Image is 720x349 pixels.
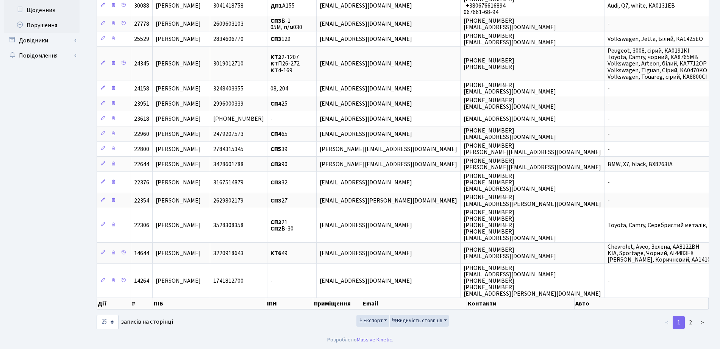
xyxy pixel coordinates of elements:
span: 22306 [134,221,149,229]
b: СП3 [270,35,281,43]
th: Дії [97,298,131,309]
span: 129 [270,35,290,43]
span: [PHONE_NUMBER] [EMAIL_ADDRESS][DOMAIN_NAME] [464,96,556,111]
span: 2996000339 [213,100,244,108]
b: СП3 [270,17,281,25]
span: [PERSON_NAME] [156,100,201,108]
span: Peugeot, 3008, сірий, КА0191КІ Toyota, Camry, чорний, КА8765МВ Volkswagen, Arteon, білий, КА7712О... [608,47,707,81]
span: 2784315345 [213,145,244,153]
span: [PHONE_NUMBER] [PERSON_NAME][EMAIL_ADDRESS][DOMAIN_NAME] [464,157,601,171]
b: КТ [270,60,278,68]
label: записів на сторінці [97,315,173,329]
span: [PERSON_NAME] [156,196,201,205]
span: [EMAIL_ADDRESS][DOMAIN_NAME] [464,115,556,123]
span: 3248403355 [213,84,244,93]
span: 21 В-30 [270,218,294,233]
b: СП4 [270,130,281,138]
span: [EMAIL_ADDRESS][DOMAIN_NAME] [320,277,412,285]
span: - [608,196,610,205]
span: - [608,84,610,93]
b: СП2 [270,218,281,226]
span: - [608,277,610,285]
span: - [270,277,273,285]
a: Щоденник [4,3,80,18]
th: ПІБ [153,298,267,309]
span: [PERSON_NAME] [156,249,201,257]
span: [PHONE_NUMBER] [PERSON_NAME][EMAIL_ADDRESS][DOMAIN_NAME] [464,142,601,156]
b: СП3 [270,178,281,187]
span: 22644 [134,160,149,168]
span: [EMAIL_ADDRESS][DOMAIN_NAME] [320,20,412,28]
span: - [608,20,610,28]
span: 1741812700 [213,277,244,285]
b: КТ6 [270,249,281,257]
span: [PERSON_NAME] [156,20,201,28]
span: [PHONE_NUMBER] [EMAIL_ADDRESS][DOMAIN_NAME] [464,17,556,31]
span: - [608,130,610,138]
span: 2609603103 [213,20,244,28]
span: [PERSON_NAME] [156,130,201,138]
span: Volkswagen, Jetta, Білий, КА1425ЕО [608,35,703,43]
span: 32 [270,178,287,187]
button: Видимість стовпців [390,315,449,327]
th: Email [362,298,467,309]
a: 2 [684,316,697,329]
span: 49 [270,249,287,257]
span: 08, 204 [270,84,288,93]
span: 3019012710 [213,60,244,68]
th: ІПН [266,298,313,309]
div: Розроблено . [327,336,393,344]
span: [EMAIL_ADDRESS][PERSON_NAME][DOMAIN_NAME] [320,196,457,205]
span: [PERSON_NAME] [156,2,201,10]
span: 3528308358 [213,221,244,229]
a: Порушення [4,18,80,33]
a: Повідомлення [4,48,80,63]
span: [EMAIL_ADDRESS][DOMAIN_NAME] [320,249,412,257]
span: [PHONE_NUMBER] [EMAIL_ADDRESS][DOMAIN_NAME] [464,32,556,47]
span: 2629802179 [213,196,244,205]
span: - [608,115,610,123]
span: В-1 05М, п/м030 [270,17,302,31]
span: 3220918643 [213,249,244,257]
span: 22354 [134,196,149,205]
span: [PERSON_NAME][EMAIL_ADDRESS][DOMAIN_NAME] [320,160,457,168]
th: Приміщення [313,298,362,309]
span: 27 [270,196,287,205]
span: [EMAIL_ADDRESS][DOMAIN_NAME] [320,2,412,10]
span: 2-1207 П26-272 4-169 [270,53,300,74]
span: [PHONE_NUMBER] [EMAIL_ADDRESS][DOMAIN_NAME] [464,246,556,260]
span: 22960 [134,130,149,138]
button: Експорт [356,315,389,327]
b: КТ2 [270,53,281,61]
span: - [608,145,610,153]
th: # [131,298,153,309]
span: [PERSON_NAME] [156,145,201,153]
span: 25529 [134,35,149,43]
span: - [608,178,610,187]
span: [PHONE_NUMBER] [213,115,264,123]
a: Massive Kinetic [357,336,392,344]
span: [PHONE_NUMBER] [EMAIL_ADDRESS][DOMAIN_NAME] [464,81,556,96]
select: записів на сторінці [97,315,119,329]
b: СП2 [270,224,281,233]
b: КТ [270,66,278,75]
span: [EMAIL_ADDRESS][DOMAIN_NAME] [320,84,412,93]
span: [EMAIL_ADDRESS][DOMAIN_NAME] [320,178,412,187]
span: 3041418758 [213,2,244,10]
a: > [696,316,709,329]
span: Chevrolet, Aveo, Зелена, АА8122ВН KIA, Sportage, Чорний, АІ4483ЕХ [PERSON_NAME], Коричневий, АА14... [608,243,718,264]
span: 90 [270,160,287,168]
span: [EMAIL_ADDRESS][DOMAIN_NAME] [320,115,412,123]
span: 14644 [134,249,149,257]
span: [PERSON_NAME] [156,35,201,43]
span: 39 [270,145,287,153]
span: [PHONE_NUMBER] [EMAIL_ADDRESS][DOMAIN_NAME] [PHONE_NUMBER] [PHONE_NUMBER] [EMAIL_ADDRESS][PERSON_... [464,264,601,298]
span: Audi, Q7, white, КА0131ЕВ [608,2,675,10]
span: 3167514879 [213,178,244,187]
span: Експорт [358,317,383,324]
span: 27778 [134,20,149,28]
span: [EMAIL_ADDRESS][DOMAIN_NAME] [320,60,412,68]
b: СП4 [270,100,281,108]
span: [PHONE_NUMBER] [EMAIL_ADDRESS][PERSON_NAME][DOMAIN_NAME] [464,193,601,208]
span: [EMAIL_ADDRESS][DOMAIN_NAME] [320,221,412,229]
